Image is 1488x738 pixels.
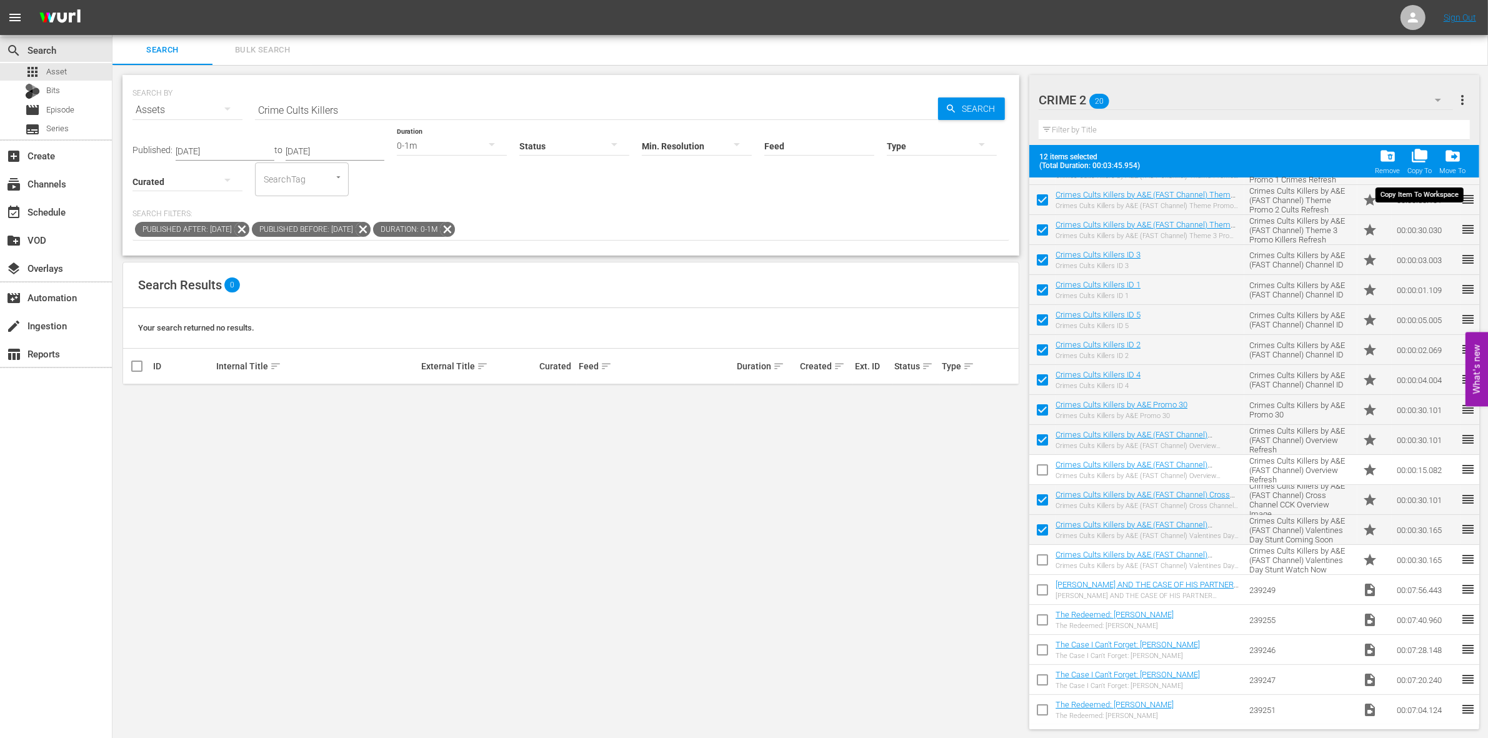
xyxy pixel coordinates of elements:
span: folder_copy [1411,147,1428,164]
div: ID [153,361,212,371]
span: reorder [1461,552,1476,567]
img: ans4CAIJ8jUAAAAAAAAAAAAAAAAAAAAAAAAgQb4GAAAAAAAAAAAAAAAAAAAAAAAAJMjXAAAAAAAAAAAAAAAAAAAAAAAAgAT5G... [30,3,90,32]
a: Crimes Cults Killers by A&E (FAST Channel) Overview Refresh [1056,460,1212,479]
span: reorder [1461,252,1476,267]
span: reorder [1461,672,1476,687]
div: CRIME 2 [1039,82,1453,117]
span: sort [834,361,845,372]
div: Crimes Cults Killers ID 4 [1056,382,1141,390]
a: The Redeemed: [PERSON_NAME] [1056,610,1174,619]
span: reorder [1461,342,1476,357]
span: sort [773,361,784,372]
div: The Redeemed: [PERSON_NAME] [1056,712,1174,720]
span: sort [270,361,281,372]
span: Channels [6,177,21,192]
span: Promo [1362,252,1377,267]
a: Crimes Cults Killers ID 3 [1056,250,1141,259]
span: Video [1362,642,1377,657]
a: The Case I Can't Forget: [PERSON_NAME] [1056,670,1200,679]
span: Published: [132,145,172,155]
div: Assets [132,92,242,127]
button: Search [938,97,1005,120]
td: Crimes Cults Killers by A&E Promo 30 [1244,395,1357,425]
span: Published After: [DATE] [135,222,234,237]
span: reorder [1461,492,1476,507]
div: Crimes Cults Killers by A&E (FAST Channel) Valentines Day Stunt Watch Now [1056,562,1239,570]
button: Copy To [1404,144,1436,179]
button: Remove [1371,144,1404,179]
span: Asset [46,66,67,78]
a: Crimes Cults Killers by A&E (FAST Channel) Valentines Day Stunt Coming Soon [1056,520,1212,539]
span: Remove Item From Workspace [1371,144,1404,179]
td: Crimes Cults Killers by A&E (FAST Channel) Channel ID [1244,305,1357,335]
td: Crimes Cults Killers by A&E (FAST Channel) Channel ID [1244,275,1357,305]
span: reorder [1461,372,1476,387]
span: star [1362,312,1377,327]
td: 239251 [1244,695,1357,725]
span: star [1362,492,1377,507]
div: Status [894,359,938,374]
a: Crimes Cults Killers ID 2 [1056,340,1141,349]
span: reorder [1461,222,1476,237]
span: Reports [6,347,21,362]
span: reorder [1461,402,1476,417]
a: Crimes Cults Killers by A&E (FAST Channel) Valentines Day Stunt Watch Now [1056,550,1212,569]
div: Curated [539,361,575,371]
td: 00:07:28.148 [1392,635,1461,665]
span: Bulk Search [220,43,305,57]
span: Search Results [138,277,222,292]
span: Promo [1362,402,1377,417]
div: Ext. ID [855,361,891,371]
td: 00:00:02.069 [1392,335,1461,365]
span: Schedule [6,205,21,220]
td: 00:00:05.005 [1392,305,1461,335]
td: 00:00:30.101 [1392,425,1461,455]
span: Promo [1362,552,1377,567]
div: Internal Title [216,359,417,374]
span: (Total Duration: 00:03:45.954) [1039,161,1146,170]
div: Created [800,359,851,374]
span: Published Before: [DATE] [252,222,356,237]
td: 00:00:30.101 [1392,485,1461,515]
div: Crimes Cults Killers ID 5 [1056,322,1141,330]
td: 00:00:30.030 [1392,215,1461,245]
div: Crimes Cults Killers ID 3 [1056,262,1141,270]
span: Create [6,149,21,164]
span: Bits [46,84,60,97]
div: The Case I Can't Forget: [PERSON_NAME] [1056,652,1200,660]
a: The Redeemed: [PERSON_NAME] [1056,700,1174,709]
td: 00:00:30.165 [1392,545,1461,575]
span: VOD [6,233,21,248]
span: Promo [1362,372,1377,387]
td: Crimes Cults Killers by A&E (FAST Channel) Channel ID [1244,245,1357,275]
span: Promo [1362,522,1377,537]
div: Crimes Cults Killers ID 1 [1056,292,1141,300]
button: more_vert [1455,85,1470,115]
span: Duration: 0-1m [373,222,440,237]
td: Crimes Cults Killers by A&E (FAST Channel) Theme Promo 2 Cults Refresh [1244,185,1357,215]
span: reorder [1461,312,1476,327]
span: Video [1362,582,1377,597]
span: Series [46,122,69,135]
td: 00:00:01.109 [1392,275,1461,305]
td: 00:00:04.004 [1392,365,1461,395]
div: Feed [579,359,732,374]
span: Episode [46,104,74,116]
span: reorder [1461,642,1476,657]
div: Type [942,359,969,374]
td: Crimes Cults Killers by A&E (FAST Channel) Valentines Day Stunt Watch Now [1244,545,1357,575]
td: 00:00:03.003 [1392,245,1461,275]
span: sort [922,361,933,372]
div: Crimes Cults Killers by A&E (FAST Channel) Valentines Day Stunt Coming Soon [1056,532,1239,540]
span: sort [601,361,612,372]
td: 00:07:56.443 [1392,575,1461,605]
span: Promo [1362,192,1377,207]
span: 0 [224,277,240,292]
span: drive_file_move [1444,147,1461,164]
span: Your search returned no results. [138,323,254,332]
a: Crimes Cults Killers by A&E Promo 30 [1056,400,1187,409]
td: 00:07:20.240 [1392,665,1461,695]
span: Search [957,97,1005,120]
td: Crimes Cults Killers by A&E (FAST Channel) Cross Channel CCK Overview Image [1244,485,1357,515]
span: menu [7,10,22,25]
